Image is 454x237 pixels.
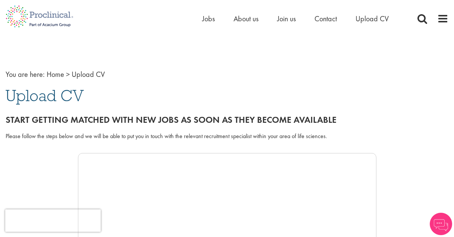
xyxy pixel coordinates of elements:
span: > [66,69,70,79]
a: Join us [277,14,296,24]
div: Please follow the steps below and we will be able to put you in touch with the relevant recruitme... [6,132,448,141]
span: Upload CV [6,85,84,106]
iframe: reCAPTCHA [5,209,101,232]
a: About us [234,14,259,24]
h2: Start getting matched with new jobs as soon as they become available [6,115,448,125]
a: Upload CV [356,14,389,24]
a: breadcrumb link [47,69,64,79]
img: Chatbot [430,213,452,235]
a: Jobs [202,14,215,24]
a: Contact [314,14,337,24]
span: Upload CV [72,69,105,79]
span: You are here: [6,69,45,79]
